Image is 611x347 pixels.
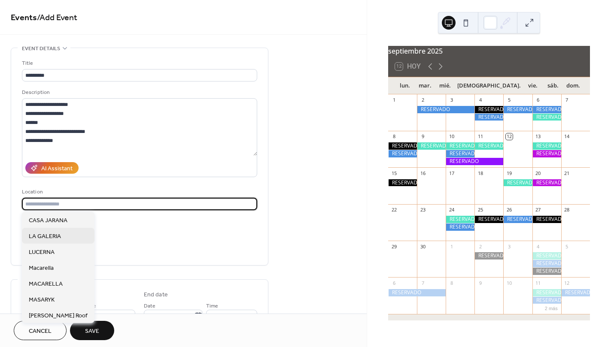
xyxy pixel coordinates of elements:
[564,170,570,176] div: 21
[532,142,561,150] div: RESERVADO
[563,77,583,94] div: dom.
[535,97,541,103] div: 6
[564,243,570,250] div: 5
[541,304,561,311] button: 2 más
[29,296,55,305] span: MASARYK
[532,289,561,296] div: RESERVADO
[37,9,77,26] span: / Add Event
[446,150,474,157] div: RESERVADO
[474,216,503,223] div: RESERVADO
[532,252,561,259] div: RESERVADO
[506,243,512,250] div: 3
[474,252,503,259] div: RESERVADO
[85,327,99,336] span: Save
[391,280,397,286] div: 6
[29,280,63,289] span: MACARELLA
[532,297,561,304] div: RESERVADO
[22,88,255,97] div: Description
[22,59,255,68] div: Title
[435,77,455,94] div: mié.
[144,302,155,311] span: Date
[395,77,415,94] div: lun.
[503,216,532,223] div: RESERVADO
[506,170,512,176] div: 19
[532,114,561,121] div: RESERVADO
[477,170,483,176] div: 18
[415,77,435,94] div: mar.
[535,133,541,140] div: 13
[561,289,590,296] div: RESERVADO
[388,289,446,296] div: RESERVADO
[388,142,417,150] div: RESERVADO
[14,321,67,340] button: Cancel
[506,207,512,213] div: 26
[564,207,570,213] div: 28
[543,77,563,94] div: sáb.
[564,280,570,286] div: 12
[477,243,483,250] div: 2
[474,142,503,150] div: RESERVADO
[503,106,532,113] div: RESERVADO
[41,164,73,173] div: AI Assistant
[564,97,570,103] div: 7
[29,327,52,336] span: Cancel
[29,232,61,241] span: LA GALERIA
[474,114,503,121] div: RESERVADO
[419,243,426,250] div: 30
[22,187,255,196] div: Location
[419,280,426,286] div: 7
[532,179,561,187] div: RESERVADO
[477,280,483,286] div: 9
[532,268,561,275] div: RESERVADO
[532,216,561,223] div: RESERVADO
[25,162,79,174] button: AI Assistant
[419,207,426,213] div: 23
[22,44,60,53] span: Event details
[503,179,532,187] div: RESERVADO
[446,216,474,223] div: RESERVADO
[448,97,455,103] div: 3
[391,97,397,103] div: 1
[532,106,561,113] div: RESERVADO
[419,133,426,140] div: 9
[388,46,590,56] div: septiembre 2025
[535,207,541,213] div: 27
[448,133,455,140] div: 10
[11,9,37,26] a: Events
[446,158,503,165] div: RESERVADO
[29,264,54,273] span: Macarella
[29,216,67,225] span: CASA JARANA
[391,243,397,250] div: 29
[419,97,426,103] div: 2
[144,290,168,299] div: End date
[477,207,483,213] div: 25
[532,260,561,267] div: RESERVADO
[29,248,55,257] span: LUCERNA
[532,150,561,157] div: RESERVADO
[523,77,543,94] div: vie.
[446,223,474,231] div: RESERVADO
[474,106,503,113] div: RESERVADO
[206,302,218,311] span: Time
[419,170,426,176] div: 16
[388,179,417,187] div: RESERVADO
[70,321,114,340] button: Save
[506,280,512,286] div: 10
[417,142,446,150] div: RESERVADO
[477,97,483,103] div: 4
[535,280,541,286] div: 11
[29,311,88,320] span: [PERSON_NAME] Roof
[446,142,474,150] div: RESERVADO
[391,133,397,140] div: 8
[535,243,541,250] div: 4
[506,97,512,103] div: 5
[477,133,483,140] div: 11
[506,133,512,140] div: 12
[448,170,455,176] div: 17
[455,77,523,94] div: [DEMOGRAPHIC_DATA].
[448,207,455,213] div: 24
[448,243,455,250] div: 1
[535,170,541,176] div: 20
[417,106,474,113] div: RESERVADO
